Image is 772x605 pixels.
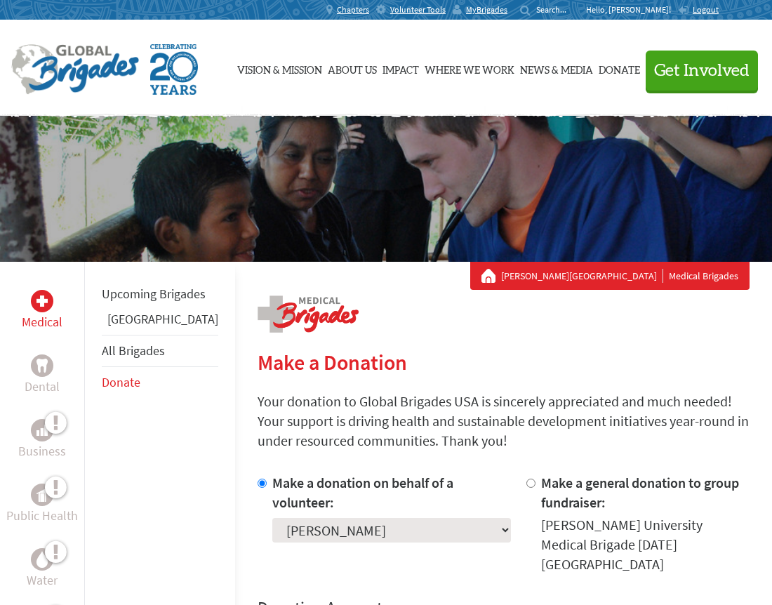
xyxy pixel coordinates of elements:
[328,33,377,103] a: About Us
[258,392,750,451] p: Your donation to Global Brigades USA is sincerely appreciated and much needed! Your support is dr...
[654,62,750,79] span: Get Involved
[31,484,53,506] div: Public Health
[18,419,66,461] a: BusinessBusiness
[337,4,369,15] span: Chapters
[36,295,48,307] img: Medical
[31,290,53,312] div: Medical
[150,44,198,95] img: Global Brigades Celebrating 20 Years
[18,441,66,461] p: Business
[11,44,139,95] img: Global Brigades Logo
[36,488,48,502] img: Public Health
[36,551,48,567] img: Water
[102,367,218,398] li: Donate
[6,484,78,526] a: Public HealthPublic Health
[36,359,48,372] img: Dental
[25,377,60,397] p: Dental
[31,354,53,377] div: Dental
[501,269,663,283] a: [PERSON_NAME][GEOGRAPHIC_DATA]
[586,4,678,15] p: Hello, [PERSON_NAME]!
[272,474,453,511] label: Make a donation on behalf of a volunteer:
[536,4,576,15] input: Search...
[541,474,739,511] label: Make a general donation to group fundraiser:
[27,548,58,590] a: WaterWater
[382,33,419,103] a: Impact
[102,374,140,390] a: Donate
[466,4,507,15] span: MyBrigades
[36,425,48,436] img: Business
[102,343,165,359] a: All Brigades
[31,548,53,571] div: Water
[258,350,750,375] h2: Make a Donation
[693,4,719,15] span: Logout
[541,515,750,574] div: [PERSON_NAME] University Medical Brigade [DATE] [GEOGRAPHIC_DATA]
[425,33,514,103] a: Where We Work
[678,4,719,15] a: Logout
[258,295,359,333] img: logo-medical.png
[6,506,78,526] p: Public Health
[31,419,53,441] div: Business
[599,33,640,103] a: Donate
[27,571,58,590] p: Water
[25,354,60,397] a: DentalDental
[22,290,62,332] a: MedicalMedical
[102,279,218,310] li: Upcoming Brigades
[520,33,593,103] a: News & Media
[107,311,218,327] a: [GEOGRAPHIC_DATA]
[237,33,322,103] a: Vision & Mission
[102,335,218,367] li: All Brigades
[481,269,738,283] div: Medical Brigades
[102,310,218,335] li: Panama
[102,286,206,302] a: Upcoming Brigades
[22,312,62,332] p: Medical
[390,4,446,15] span: Volunteer Tools
[646,51,758,91] button: Get Involved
